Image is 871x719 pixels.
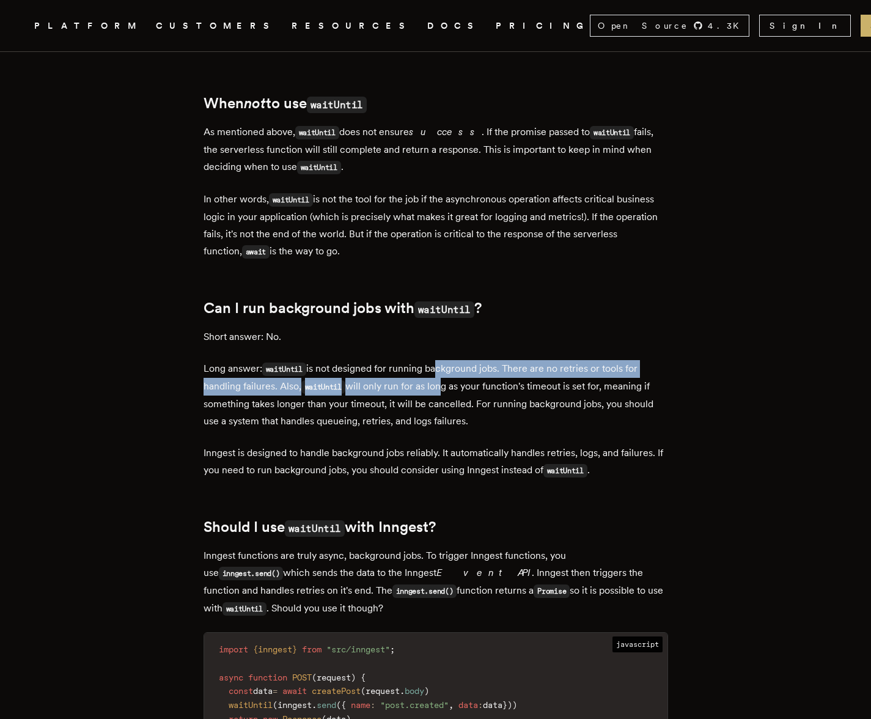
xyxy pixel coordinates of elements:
p: Inngest is designed to handle background jobs reliably. It automatically handles retries, logs, a... [204,444,668,479]
span: request [366,686,400,696]
span: { [341,700,346,710]
code: waitUntil [285,520,345,537]
span: waitUntil [229,700,273,710]
h2: Can I run background jobs with ? [204,300,668,319]
code: waitUntil [543,464,587,477]
span: ( [273,700,277,710]
code: waitUntil [295,126,339,139]
span: } [502,700,507,710]
span: ( [361,686,366,696]
code: inngest.send() [219,567,284,580]
a: DOCS [427,18,481,34]
em: not [244,94,266,112]
span: : [370,700,375,710]
span: ) [424,686,429,696]
span: const [229,686,253,696]
span: . [400,686,405,696]
span: createPost [312,686,361,696]
span: inngest [277,700,312,710]
span: data [253,686,273,696]
span: async [219,673,243,682]
span: from [302,644,322,654]
span: = [273,686,277,696]
span: POST [292,673,312,682]
span: ) [512,700,517,710]
button: PLATFORM [34,18,141,34]
span: send [317,700,336,710]
h2: Should I use with Inngest? [204,518,668,537]
span: ( [312,673,317,682]
span: body [405,686,424,696]
code: waitUntil [262,363,306,376]
span: request [317,673,351,682]
a: Sign In [759,15,851,37]
span: . [312,700,317,710]
p: Inngest functions are truly async, background jobs. To trigger Inngest functions, you use which s... [204,547,668,618]
code: waitUntil [297,161,341,174]
code: inngest.send() [392,584,457,598]
code: waitUntil [222,602,266,616]
span: ) [507,700,512,710]
code: Promise [534,584,570,598]
span: , [449,700,454,710]
span: data [458,700,478,710]
span: { [361,673,366,682]
p: Long answer: is not designed for running background jobs. There are no retries or tools for handl... [204,360,668,430]
span: 4.3 K [708,20,746,32]
span: } [292,644,297,654]
span: await [282,686,307,696]
h2: When to use [204,95,668,114]
code: waitUntil [301,380,345,394]
span: "src/inngest" [326,644,390,654]
span: : [478,700,483,710]
span: function [248,673,287,682]
a: CUSTOMERS [156,18,277,34]
span: ; [390,644,395,654]
em: success [409,126,482,138]
button: RESOURCES [292,18,413,34]
span: data [483,700,502,710]
p: In other words, is not the tool for the job if the asynchronous operation affects critical busine... [204,191,668,260]
span: { [253,644,258,654]
code: waitUntil [414,301,474,318]
code: waitUntil [269,193,313,207]
span: import [219,644,248,654]
span: Open Source [598,20,688,32]
span: name [351,700,370,710]
code: waitUntil [590,126,634,139]
p: Short answer: No. [204,328,668,345]
span: javascript [612,636,663,652]
span: inngest [258,644,292,654]
p: As mentioned above, does not ensure . If the promise passed to fails, the serverless function wil... [204,124,668,176]
code: waitUntil [307,97,367,113]
span: ) [351,673,356,682]
em: Event API [436,567,532,578]
code: await [242,245,270,259]
span: ( [336,700,341,710]
a: PRICING [496,18,590,34]
span: "post.created" [380,700,449,710]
